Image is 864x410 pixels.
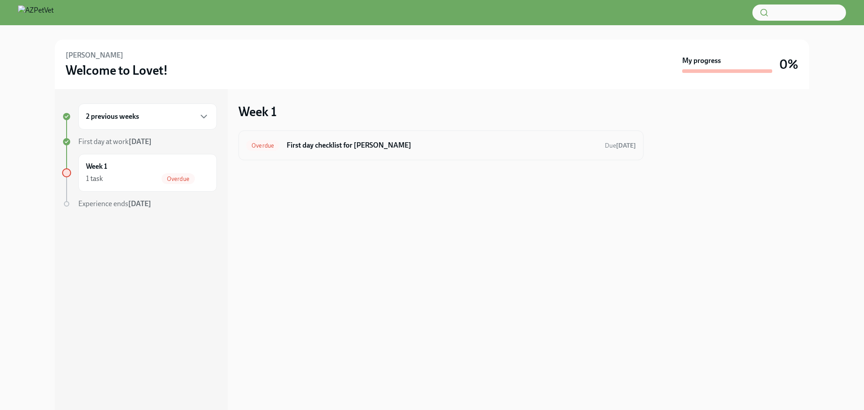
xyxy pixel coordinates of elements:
span: Experience ends [78,199,151,208]
strong: [DATE] [128,199,151,208]
span: Due [605,142,636,149]
div: 1 task [86,174,103,184]
h3: 0% [779,56,798,72]
span: Overdue [246,142,279,149]
a: Week 11 taskOverdue [62,154,217,192]
h3: Week 1 [238,104,277,120]
span: Overdue [162,176,195,182]
div: 2 previous weeks [78,104,217,130]
a: First day at work[DATE] [62,137,217,147]
h6: 2 previous weeks [86,112,139,122]
span: First day at work [78,137,152,146]
h3: Welcome to Lovet! [66,62,168,78]
h6: Week 1 [86,162,107,171]
img: AZPetVet [18,5,54,20]
strong: My progress [682,56,721,66]
h6: First day checklist for [PERSON_NAME] [287,140,598,150]
strong: [DATE] [129,137,152,146]
span: August 4th, 2025 23:00 [605,141,636,150]
strong: [DATE] [616,142,636,149]
h6: [PERSON_NAME] [66,50,123,60]
a: OverdueFirst day checklist for [PERSON_NAME]Due[DATE] [246,138,636,153]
